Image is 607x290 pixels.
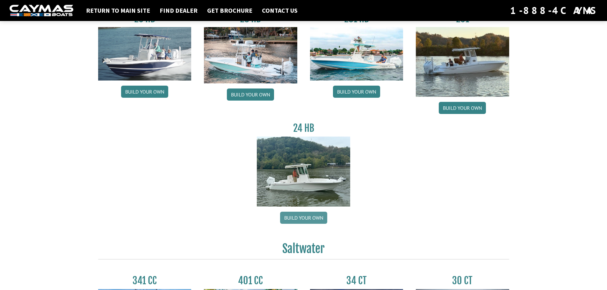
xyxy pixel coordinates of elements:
img: 28-hb-twin.jpg [310,27,403,81]
h3: 401 CC [204,275,297,286]
a: Build your own [227,88,274,101]
img: white-logo-c9c8dbefe5ff5ceceb0f0178aa75bf4bb51f6bca0971e226c86eb53dfe498488.png [10,5,73,17]
div: 1-888-4CAYMAS [510,4,597,18]
img: 24_HB_thumbnail.jpg [257,137,350,206]
h3: 24 HB [257,122,350,134]
a: Contact Us [259,6,301,15]
a: Build your own [333,86,380,98]
a: Find Dealer [156,6,201,15]
img: 26_new_photo_resized.jpg [98,27,191,81]
h3: 30 CT [416,275,509,286]
img: 28_hb_thumbnail_for_caymas_connect.jpg [204,27,297,83]
a: Build your own [121,86,168,98]
h2: Saltwater [98,242,509,259]
a: Build your own [439,102,486,114]
a: Build your own [280,212,327,224]
a: Return to main site [83,6,153,15]
h3: 34 CT [310,275,403,286]
a: Get Brochure [204,6,256,15]
h3: 341 CC [98,275,191,286]
img: 291_Thumbnail.jpg [416,27,509,97]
